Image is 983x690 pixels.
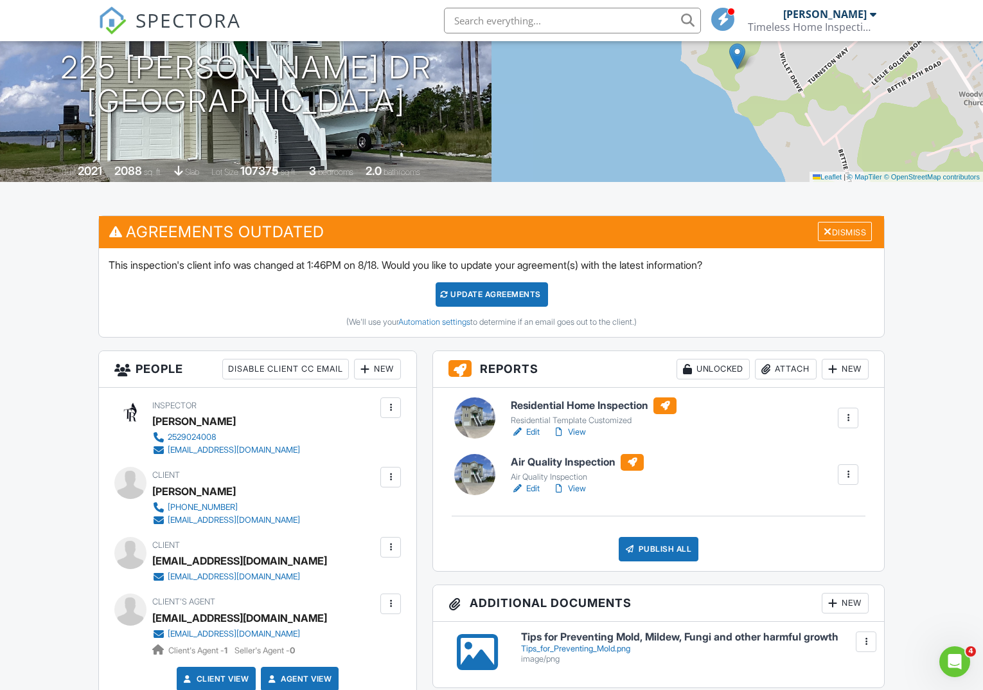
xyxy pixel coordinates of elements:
[152,401,197,410] span: Inspector
[619,537,699,561] div: Publish All
[114,164,142,177] div: 2088
[553,482,586,495] a: View
[144,167,162,177] span: sq. ft.
[847,173,882,181] a: © MapTiler
[235,646,295,655] span: Seller's Agent -
[433,351,884,388] h3: Reports
[436,282,548,307] div: Update Agreements
[844,173,846,181] span: |
[168,445,300,455] div: [EMAIL_ADDRESS][DOMAIN_NAME]
[181,673,249,685] a: Client View
[553,426,586,439] a: View
[60,51,432,119] h1: 225 [PERSON_NAME] Dr [GEOGRAPHIC_DATA]
[281,167,297,177] span: sq.ft.
[152,501,300,514] a: [PHONE_NUMBER]
[98,6,127,35] img: The Best Home Inspection Software - Spectora
[168,629,300,639] div: [EMAIL_ADDRESS][DOMAIN_NAME]
[433,585,884,622] h3: Additional Documents
[521,644,869,654] div: Tips_for_Preventing_Mold.png
[222,359,349,379] div: Disable Client CC Email
[62,167,76,177] span: Built
[240,164,279,177] div: 107375
[152,597,215,606] span: Client's Agent
[265,673,332,685] a: Agent View
[511,415,677,426] div: Residential Template Customized
[813,173,842,181] a: Leaflet
[168,432,217,442] div: 2529024008
[99,248,884,337] div: This inspection's client info was changed at 1:46PM on 8/18. Would you like to update your agreem...
[354,359,401,379] div: New
[152,412,236,431] div: [PERSON_NAME]
[152,608,327,628] a: [EMAIL_ADDRESS][DOMAIN_NAME]
[729,43,745,69] img: Marker
[939,646,970,677] iframe: Intercom live chat
[290,646,295,655] strong: 0
[168,515,300,525] div: [EMAIL_ADDRESS][DOMAIN_NAME]
[511,426,540,439] a: Edit
[783,8,867,21] div: [PERSON_NAME]
[78,164,102,177] div: 2021
[384,167,420,177] span: bathrooms
[444,8,701,33] input: Search everything...
[521,631,869,664] a: Tips for Preventing Mold, Mildew, Fungi and other harmful growth Tips_for_Preventing_Mold.png ima...
[152,431,300,444] a: 2529024008
[521,654,869,664] div: image/png
[99,351,416,388] h3: People
[884,173,980,181] a: © OpenStreetMap contributors
[136,6,241,33] span: SPECTORA
[98,17,241,44] a: SPECTORA
[366,164,382,177] div: 2.0
[152,482,236,501] div: [PERSON_NAME]
[822,593,869,613] div: New
[152,514,300,527] a: [EMAIL_ADDRESS][DOMAIN_NAME]
[211,167,238,177] span: Lot Size
[99,216,884,248] h3: Agreements Outdated
[511,472,644,482] div: Air Quality Inspection
[748,21,876,33] div: Timeless Home Inspections LLC
[511,454,644,471] h6: Air Quality Inspection
[168,502,238,513] div: [PHONE_NUMBER]
[511,482,540,495] a: Edit
[398,317,470,327] a: Automation settings
[511,397,677,414] h6: Residential Home Inspection
[521,631,869,643] h6: Tips for Preventing Mold, Mildew, Fungi and other harmful growth
[677,359,750,379] div: Unlocked
[966,646,976,657] span: 4
[152,470,180,480] span: Client
[168,646,229,655] span: Client's Agent -
[755,359,817,379] div: Attach
[511,397,677,426] a: Residential Home Inspection Residential Template Customized
[822,359,869,379] div: New
[168,572,300,582] div: [EMAIL_ADDRESS][DOMAIN_NAME]
[818,222,872,242] div: Dismiss
[152,540,180,550] span: Client
[185,167,199,177] span: slab
[224,646,227,655] strong: 1
[511,454,644,482] a: Air Quality Inspection Air Quality Inspection
[152,628,317,640] a: [EMAIL_ADDRESS][DOMAIN_NAME]
[152,551,327,570] div: [EMAIL_ADDRESS][DOMAIN_NAME]
[152,570,317,583] a: [EMAIL_ADDRESS][DOMAIN_NAME]
[309,164,316,177] div: 3
[318,167,353,177] span: bedrooms
[109,317,874,327] div: (We'll use your to determine if an email goes out to the client.)
[152,444,300,457] a: [EMAIL_ADDRESS][DOMAIN_NAME]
